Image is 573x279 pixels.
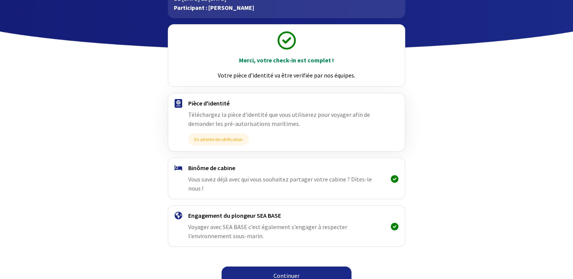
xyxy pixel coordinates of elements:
[188,175,372,192] span: Vous savez déjà avec qui vous souhaitez partager votre cabine ? Dites-le nous !
[188,212,385,219] h4: Engagement du plongeur SEA BASE
[188,164,385,172] h4: Binôme de cabine
[188,223,347,240] span: Voyager avec SEA BASE c’est également s’engager à respecter l’environnement sous-marin.
[174,3,399,12] p: Participant : [PERSON_NAME]
[175,212,182,219] img: engagement.svg
[188,111,370,127] span: Téléchargez la pièce d'identité que vous utiliserez pour voyager afin de demander les pré-autoris...
[175,99,182,108] img: passport.svg
[175,71,398,80] p: Votre pièce d’identité va être verifiée par nos équipes.
[188,133,249,145] span: En attente de vérification
[175,56,398,65] p: Merci, votre check-in est complet !
[175,165,182,170] img: binome.svg
[188,99,385,107] h4: Pièce d'identité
